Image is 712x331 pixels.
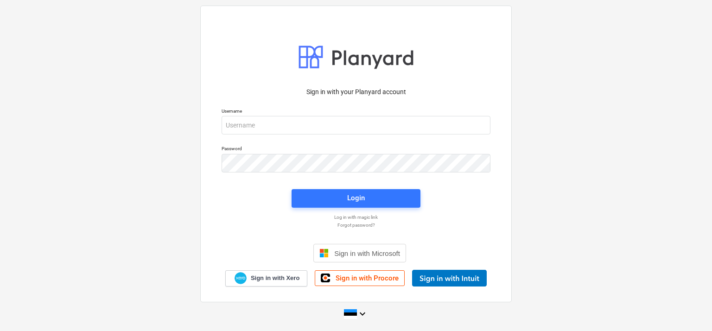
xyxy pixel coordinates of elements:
p: Sign in with your Planyard account [222,87,490,97]
button: Login [292,189,420,208]
p: Password [222,146,490,153]
a: Forgot password? [217,222,495,228]
div: Login [347,192,365,204]
a: Log in with magic link [217,214,495,220]
a: Sign in with Procore [315,270,405,286]
input: Username [222,116,490,134]
i: keyboard_arrow_down [357,308,368,319]
span: Sign in with Microsoft [334,249,400,257]
span: Sign in with Procore [336,274,399,282]
a: Sign in with Xero [225,270,308,286]
p: Username [222,108,490,116]
img: Microsoft logo [319,248,329,258]
img: Xero logo [235,272,247,285]
span: Sign in with Xero [251,274,299,282]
